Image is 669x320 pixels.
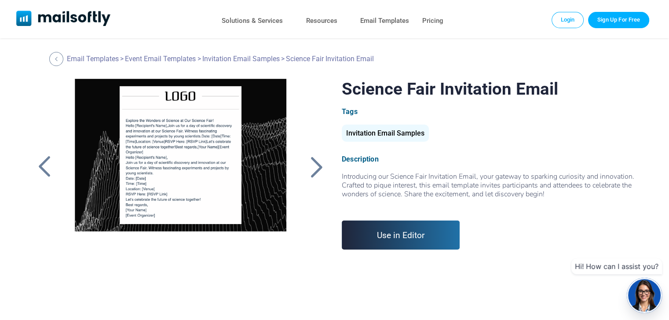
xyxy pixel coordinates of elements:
div: Tags [342,107,636,116]
a: Email Templates [67,55,119,63]
a: Resources [306,15,337,27]
a: Science Fair Invitation Email [63,79,298,299]
a: Invitation Email Samples [202,55,280,63]
a: Trial [588,12,649,28]
div: Invitation Email Samples [342,125,429,142]
a: Invitation Email Samples [342,132,429,136]
a: Back [33,155,55,178]
a: Back [305,155,327,178]
a: Back [49,52,66,66]
a: Use in Editor [342,221,460,250]
div: Introducing our Science Fair Invitation Email, your gateway to sparking curiosity and innovation.... [342,172,636,207]
a: Pricing [422,15,443,27]
a: Email Templates [360,15,409,27]
a: Mailsoftly [16,11,111,28]
a: Solutions & Services [222,15,283,27]
a: Login [552,12,584,28]
a: Event Email Templates [125,55,196,63]
h1: Science Fair Invitation Email [342,79,636,99]
div: Hi! How can I assist you? [571,258,662,274]
div: Description [342,155,636,163]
